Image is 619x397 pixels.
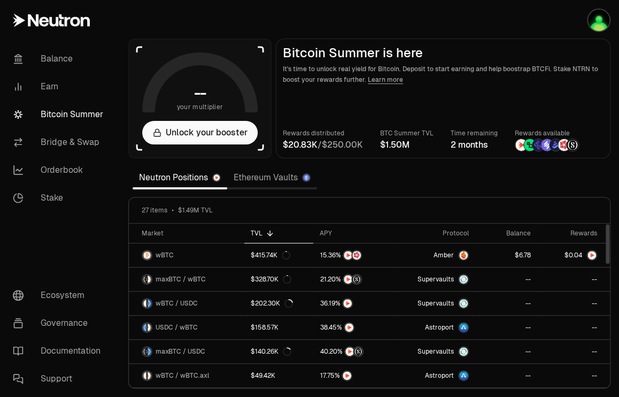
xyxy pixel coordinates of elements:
a: -- [475,316,537,339]
a: USDC LogowBTC LogoUSDC / wBTC [129,316,244,339]
img: Structured Points [567,139,578,151]
button: Unlock your booster [142,121,258,144]
img: wBTC Logo [143,371,146,380]
a: Documentation [4,337,115,365]
img: Solv Points [541,139,553,151]
img: Supervaults [459,347,468,356]
img: wBTC Logo [148,275,151,284]
div: 2 months [451,139,498,151]
span: 27 items [142,206,167,215]
div: Market [142,229,238,238]
a: NTRNMars Fragments [313,243,394,267]
p: It's time to unlock real yield for Bitcoin. Deposit to start earning and help boostrap BTCFi. Sta... [283,64,603,85]
a: -- [537,292,610,315]
a: Earn [4,73,115,101]
a: SupervaultsSupervaults [394,268,475,291]
div: $415.74K [251,251,290,259]
a: Astroport [394,364,475,387]
button: NTRNStructured Points [320,274,388,285]
a: -- [537,268,610,291]
span: maxBTC / wBTC [156,275,206,284]
button: NTRN [320,298,388,309]
img: NTRN Logo [587,251,596,259]
span: USDC / wBTC [156,323,198,332]
a: -- [537,364,610,387]
a: $202.30K [244,292,314,315]
img: NTRN [343,299,352,308]
div: $202.30K [251,299,293,308]
a: Astroport [394,316,475,339]
a: -- [537,316,610,339]
a: -- [537,340,610,363]
img: USDC Logo [143,323,146,332]
a: $140.26K [244,340,314,363]
a: wBTC LogowBTC.axl LogowBTC / wBTC.axl [129,364,244,387]
button: NTRN [320,370,388,381]
div: APY [320,229,388,238]
div: $158.57K [251,323,278,332]
img: Mars Fragments [352,251,361,259]
img: maxBTC Logo [143,275,146,284]
span: Supervaults [417,275,454,284]
a: wBTC LogowBTC [129,243,244,267]
a: maxBTC LogowBTC LogomaxBTC / wBTC [129,268,244,291]
p: Rewards distributed [283,128,363,139]
a: Governance [4,309,115,337]
span: Supervaults [417,299,454,308]
a: Neutron Positions [133,167,227,188]
a: -- [475,340,537,363]
a: -- [475,364,537,387]
p: BTC Summer TVL [380,128,434,139]
span: $1.49M TVL [178,206,213,215]
span: Amber [434,251,454,259]
a: Learn more [368,75,403,84]
button: NTRN [320,322,388,333]
a: NTRNStructured Points [313,340,394,363]
img: NTRN [515,139,527,151]
img: NTRN [344,275,352,284]
div: TVL [251,229,307,238]
img: NTRN [345,323,353,332]
span: maxBTC / USDC [156,347,205,356]
div: $328.70K [251,275,291,284]
div: $49.42K [251,371,275,380]
a: NTRN [313,316,394,339]
div: / [283,139,363,151]
img: Lombard Lux [524,139,536,151]
a: $49.42K [244,364,314,387]
img: EtherFi Points [532,139,544,151]
a: AmberAmber [394,243,475,267]
img: wBTC Logo [143,251,151,259]
a: SupervaultsSupervaults [394,340,475,363]
img: wBTC Logo [143,299,146,308]
a: NTRN [313,292,394,315]
span: Astroport [425,323,454,332]
span: wBTC / wBTC.axl [156,371,209,380]
img: Structured Points [354,347,362,356]
img: Mars Fragments [558,139,570,151]
a: Bitcoin Summer [4,101,115,128]
div: Rewards [544,229,597,238]
img: Supervaults [459,299,468,308]
a: $328.70K [244,268,314,291]
img: NTRN [343,371,351,380]
span: wBTC [156,251,174,259]
p: Rewards available [515,128,579,139]
img: Ethereum Logo [303,174,309,181]
div: Balance [482,229,531,238]
img: Structured Points [352,275,361,284]
a: wBTC LogoUSDC LogowBTC / USDC [129,292,244,315]
button: NTRNStructured Points [320,346,388,357]
img: USDC Logo [148,299,151,308]
img: wBTC Logo [148,323,151,332]
a: -- [475,268,537,291]
img: NTRN [345,347,354,356]
a: Orderbook [4,156,115,184]
p: Time remaining [451,128,498,139]
a: -- [475,292,537,315]
h1: -- [194,85,206,102]
a: Stake [4,184,115,212]
a: Balance [4,45,115,73]
a: Bridge & Swap [4,128,115,156]
a: Ethereum Vaults [227,167,317,188]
